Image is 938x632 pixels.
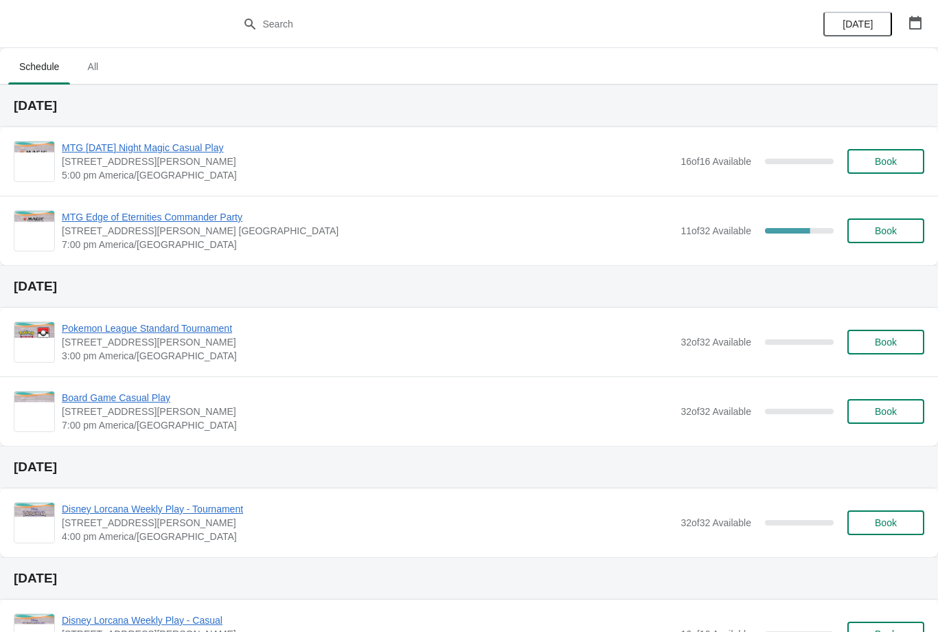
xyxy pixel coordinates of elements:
span: Book [875,337,897,348]
img: Disney Lorcana Weekly Play - Tournament | 2040 Louetta Rd Ste I Spring, TX 77388 | 4:00 pm Americ... [14,503,54,543]
h2: [DATE] [14,572,924,585]
img: MTG Friday Night Magic Casual Play | 2040 Louetta Rd Ste I Spring, TX 77388 | 5:00 pm America/Chi... [14,142,54,181]
h2: [DATE] [14,460,924,474]
span: [STREET_ADDRESS][PERSON_NAME] [62,335,674,349]
h2: [DATE] [14,280,924,293]
span: 4:00 pm America/[GEOGRAPHIC_DATA] [62,530,674,543]
button: Book [847,330,924,354]
span: 16 of 16 Available [680,156,751,167]
img: Board Game Casual Play | 2040 Louetta Rd Ste I Spring, TX 77388 | 7:00 pm America/Chicago [14,392,54,431]
input: Search [262,12,704,36]
span: 32 of 32 Available [680,337,751,348]
span: Book [875,225,897,236]
span: 11 of 32 Available [680,225,751,236]
span: MTG [DATE] Night Magic Casual Play [62,141,674,155]
span: MTG Edge of Eternities Commander Party [62,210,674,224]
span: 32 of 32 Available [680,517,751,528]
button: Book [847,149,924,174]
button: [DATE] [823,12,892,36]
span: 7:00 pm America/[GEOGRAPHIC_DATA] [62,418,674,432]
span: [STREET_ADDRESS][PERSON_NAME] [62,155,674,168]
span: [STREET_ADDRESS][PERSON_NAME] [GEOGRAPHIC_DATA] [62,224,674,238]
span: Book [875,406,897,417]
span: Schedule [8,54,70,79]
span: Disney Lorcana Weekly Play - Tournament [62,502,674,516]
img: Pokemon League Standard Tournament | 2040 Louetta Rd Ste I Spring, TX 77388 | 3:00 pm America/Chi... [14,322,54,362]
span: Disney Lorcana Weekly Play - Casual [62,613,674,627]
img: MTG Edge of Eternities Commander Party | 2040 Louetta Rd. Suite I Spring, TX 77388 | 7:00 pm Amer... [14,211,54,251]
span: 7:00 pm America/[GEOGRAPHIC_DATA] [62,238,674,251]
span: Book [875,517,897,528]
span: Book [875,156,897,167]
button: Book [847,510,924,535]
button: Book [847,399,924,424]
span: 32 of 32 Available [680,406,751,417]
span: [STREET_ADDRESS][PERSON_NAME] [62,405,674,418]
span: Pokemon League Standard Tournament [62,321,674,335]
span: Board Game Casual Play [62,391,674,405]
span: 5:00 pm America/[GEOGRAPHIC_DATA] [62,168,674,182]
h2: [DATE] [14,99,924,113]
span: All [76,54,110,79]
span: [STREET_ADDRESS][PERSON_NAME] [62,516,674,530]
span: [DATE] [843,19,873,30]
button: Book [847,218,924,243]
span: 3:00 pm America/[GEOGRAPHIC_DATA] [62,349,674,363]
